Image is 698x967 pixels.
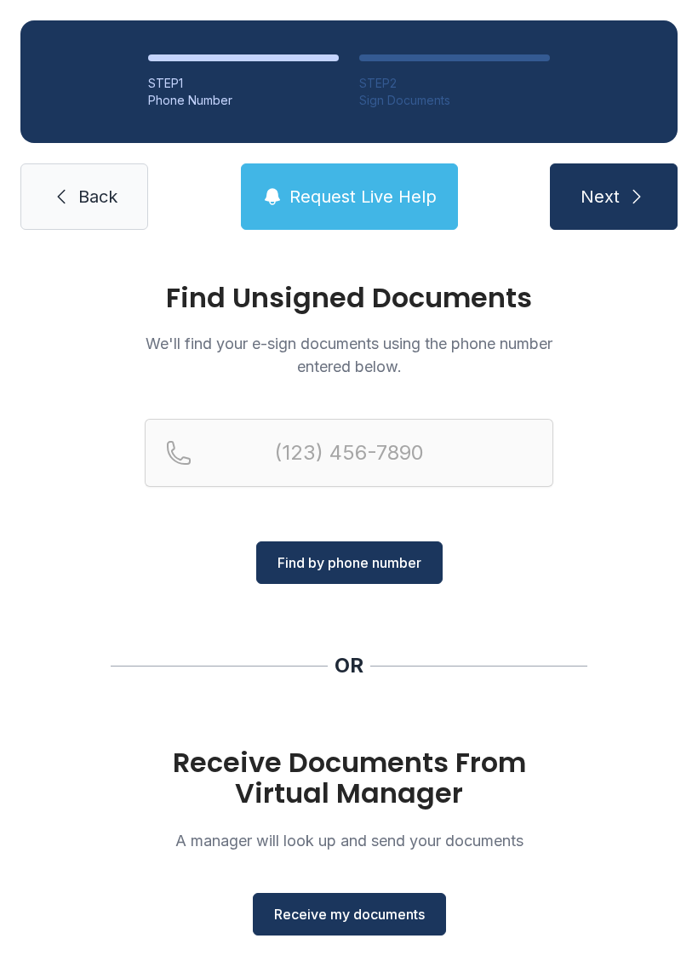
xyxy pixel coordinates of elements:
[145,332,553,378] p: We'll find your e-sign documents using the phone number entered below.
[359,92,550,109] div: Sign Documents
[289,185,437,209] span: Request Live Help
[277,552,421,573] span: Find by phone number
[335,652,363,679] div: OR
[148,92,339,109] div: Phone Number
[145,747,553,809] h1: Receive Documents From Virtual Manager
[581,185,620,209] span: Next
[145,419,553,487] input: Reservation phone number
[145,829,553,852] p: A manager will look up and send your documents
[145,284,553,312] h1: Find Unsigned Documents
[78,185,117,209] span: Back
[274,904,425,924] span: Receive my documents
[148,75,339,92] div: STEP 1
[359,75,550,92] div: STEP 2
